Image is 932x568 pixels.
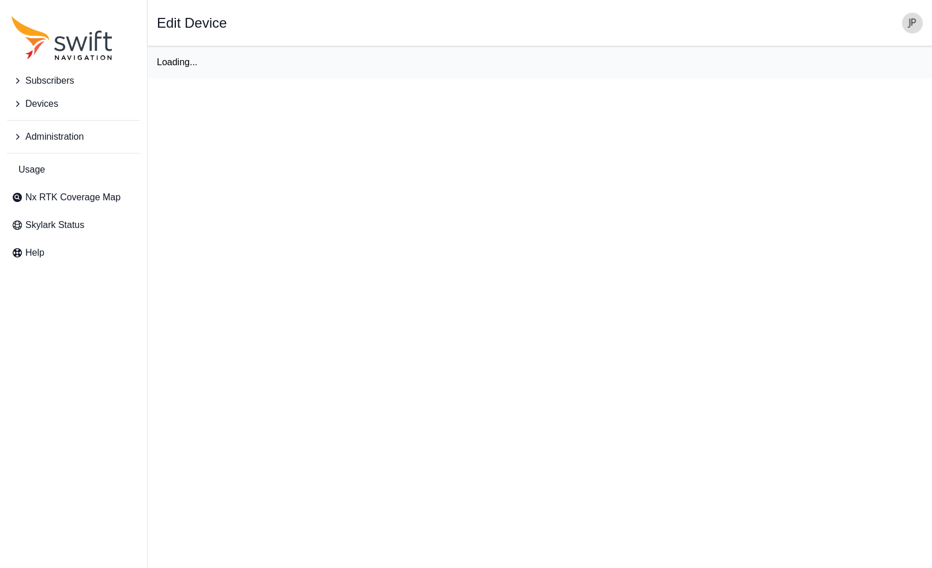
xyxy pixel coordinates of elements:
span: Nx RTK Coverage Map [25,190,121,204]
a: Nx RTK Coverage Map [7,186,140,209]
button: Subscribers [7,69,140,92]
a: Help [7,241,140,264]
span: Usage [18,163,45,177]
span: Administration [25,130,84,144]
span: Help [25,246,44,260]
span: Devices [25,97,58,111]
p: Loading... [157,55,923,69]
span: Skylark Status [25,218,84,232]
img: user photo [902,13,923,33]
a: Usage [7,158,140,181]
button: Administration [7,125,140,148]
button: Devices [7,92,140,115]
span: Subscribers [25,74,74,88]
a: Skylark Status [7,214,140,237]
h1: Edit Device [157,16,227,30]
